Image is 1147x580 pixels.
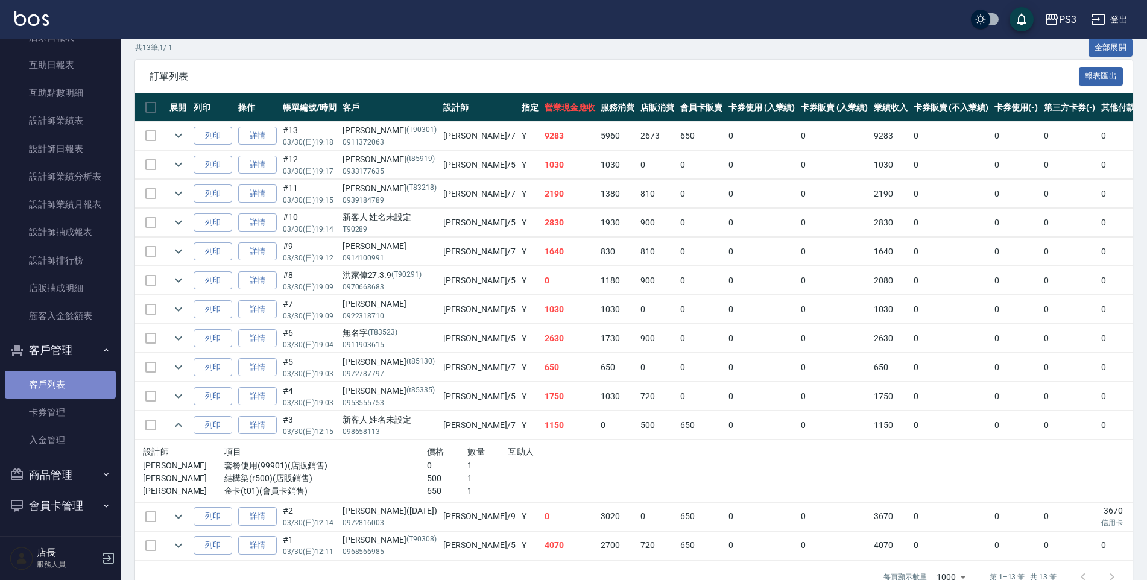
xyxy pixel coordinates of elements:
td: 9283 [542,122,598,150]
td: [PERSON_NAME] /7 [440,122,519,150]
th: 服務消費 [598,93,637,122]
td: #7 [280,295,340,324]
p: 03/30 (日) 19:18 [283,137,337,148]
td: 0 [725,180,798,208]
button: 列印 [194,416,232,435]
th: 店販消費 [637,93,677,122]
td: 0 [798,180,871,208]
td: 1150 [542,411,598,440]
p: 650 [427,485,467,497]
td: #13 [280,122,340,150]
p: (T90291) [391,269,422,282]
td: 0 [1041,122,1099,150]
td: 0 [1041,238,1099,266]
td: 0 [1041,209,1099,237]
td: 0 [637,295,677,324]
td: 0 [911,324,991,353]
div: PS3 [1059,12,1076,27]
img: Person [10,546,34,570]
p: 0939184789 [343,195,437,206]
a: 設計師日報表 [5,135,116,163]
th: 列印 [191,93,235,122]
p: 服務人員 [37,559,98,570]
td: [PERSON_NAME] /7 [440,353,519,382]
a: 詳情 [238,300,277,319]
td: 1030 [542,151,598,179]
span: 訂單列表 [150,71,1079,83]
div: [PERSON_NAME] [343,240,437,253]
td: 650 [542,353,598,382]
p: 套餐使用(99901)(店販銷售) [224,459,427,472]
td: 0 [725,209,798,237]
td: 2673 [637,122,677,150]
td: 0 [911,411,991,440]
span: 設計師 [143,447,169,456]
button: 列印 [194,242,232,261]
p: 0911903615 [343,339,437,350]
td: 1030 [598,382,637,411]
td: 0 [1041,411,1099,440]
a: 報表匯出 [1079,70,1123,81]
td: Y [519,382,542,411]
div: [PERSON_NAME] [343,124,437,137]
p: 098658113 [343,426,437,437]
td: 2830 [542,209,598,237]
h5: 店長 [37,547,98,559]
td: 0 [991,209,1041,237]
td: 0 [991,122,1041,150]
p: 03/30 (日) 19:09 [283,310,337,321]
td: 0 [911,238,991,266]
td: 1750 [871,382,911,411]
td: 1640 [542,238,598,266]
button: expand row [169,300,188,318]
a: 互助日報表 [5,51,116,79]
td: 0 [598,411,637,440]
p: 03/30 (日) 12:15 [283,426,337,437]
p: 0911372063 [343,137,437,148]
div: [PERSON_NAME] [343,298,437,310]
a: 卡券管理 [5,399,116,426]
p: 03/30 (日) 19:03 [283,368,337,379]
td: [PERSON_NAME] /5 [440,382,519,411]
p: 03/30 (日) 19:12 [283,253,337,263]
td: #4 [280,382,340,411]
td: 0 [991,151,1041,179]
button: 列印 [194,329,232,348]
button: 列印 [194,184,232,203]
td: #10 [280,209,340,237]
td: 0 [1041,353,1099,382]
td: 0 [911,382,991,411]
button: expand row [169,387,188,405]
button: expand row [169,213,188,232]
td: 0 [677,324,725,353]
button: 列印 [194,213,232,232]
td: #6 [280,324,340,353]
th: 展開 [166,93,191,122]
td: #5 [280,353,340,382]
button: expand row [169,329,188,347]
td: 0 [1041,180,1099,208]
td: 0 [1041,295,1099,324]
td: 0 [542,266,598,295]
td: [PERSON_NAME] /9 [440,502,519,531]
button: save [1010,7,1034,31]
td: 650 [677,122,725,150]
a: 詳情 [238,213,277,232]
button: expand row [169,127,188,145]
button: expand row [169,184,188,203]
td: [PERSON_NAME] /5 [440,266,519,295]
td: 0 [725,353,798,382]
p: 03/30 (日) 19:03 [283,397,337,408]
td: [PERSON_NAME] /5 [440,209,519,237]
div: [PERSON_NAME] [343,153,437,166]
td: 720 [637,382,677,411]
button: expand row [169,537,188,555]
td: 0 [991,238,1041,266]
button: expand row [169,508,188,526]
td: 0 [798,122,871,150]
a: 設計師排行榜 [5,247,116,274]
td: 0 [911,266,991,295]
td: 1030 [542,295,598,324]
td: 0 [677,238,725,266]
td: 0 [798,238,871,266]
